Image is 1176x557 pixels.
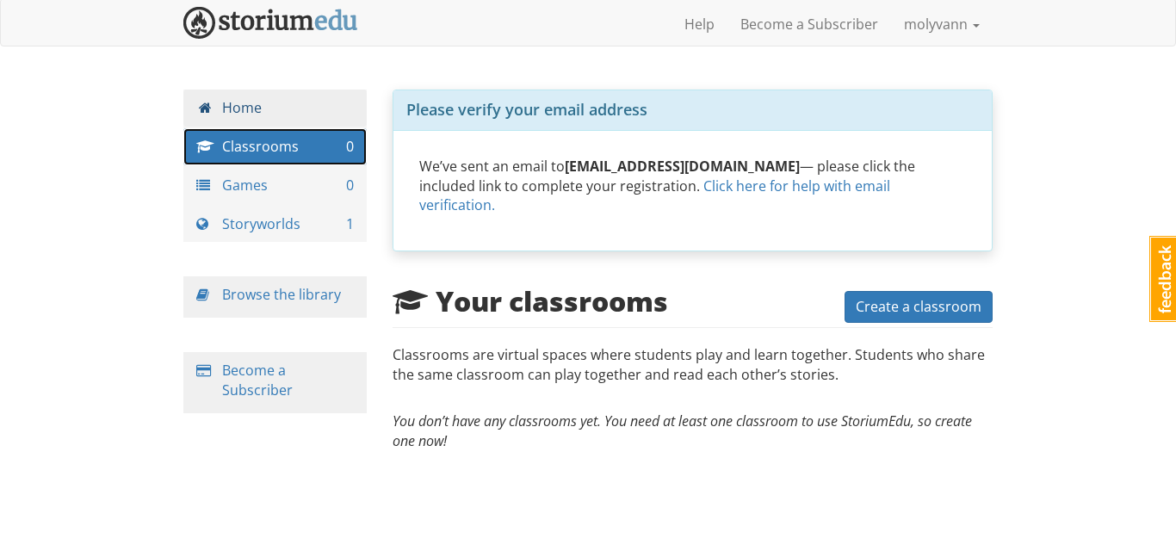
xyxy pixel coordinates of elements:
span: Create a classroom [856,297,981,316]
button: Create a classroom [845,291,993,323]
em: You don’t have any classrooms yet. You need at least one classroom to use StoriumEdu, so create o... [393,412,972,450]
span: 1 [346,214,354,234]
a: Games 0 [183,167,367,204]
a: Become a Subscriber [727,3,891,46]
strong: [EMAIL_ADDRESS][DOMAIN_NAME] [565,157,800,176]
a: Help [672,3,727,46]
a: Click here for help with email verification. [419,176,890,215]
a: Classrooms 0 [183,128,367,165]
a: Home [183,90,367,127]
p: Classrooms are virtual spaces where students play and learn together. Students who share the same... [393,345,993,402]
span: Please verify your email address [406,99,647,120]
img: StoriumEDU [183,7,358,39]
span: 0 [346,176,354,195]
h2: Your classrooms [393,286,668,316]
p: We’ve sent an email to — please click the included link to complete your registration. [419,157,967,216]
a: Browse the library [222,285,341,304]
span: 0 [346,137,354,157]
a: Storyworlds 1 [183,206,367,243]
a: Become a Subscriber [222,361,293,399]
a: molyvann [891,3,993,46]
